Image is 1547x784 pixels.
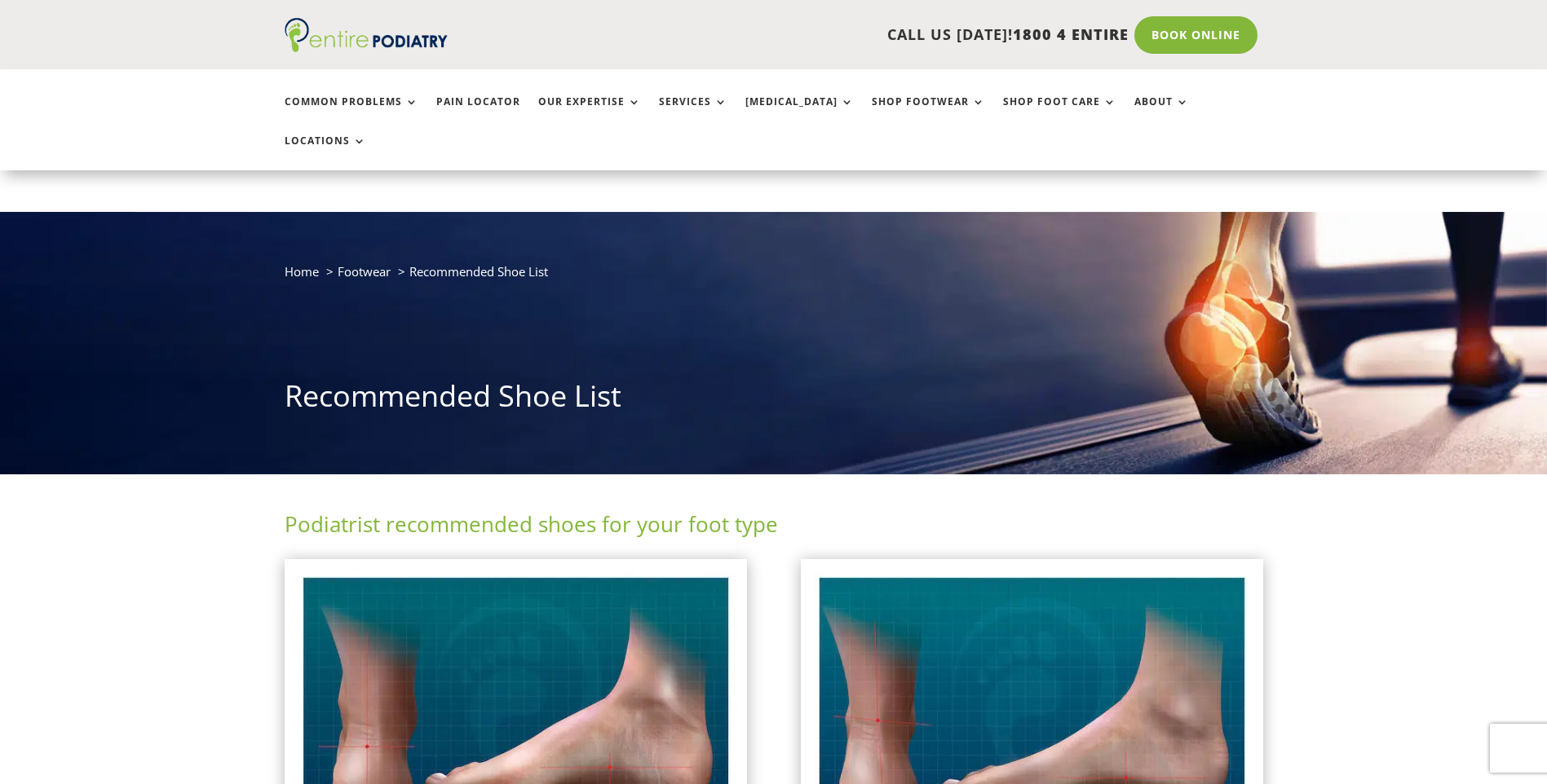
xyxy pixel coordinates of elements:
[511,24,1129,46] p: CALL US [DATE]!
[285,39,448,55] a: Entire Podiatry
[285,376,1263,425] h1: Recommended Shoe List
[409,263,548,280] span: Recommended Shoe List
[338,263,391,280] a: Footwear
[538,96,641,131] a: Our Expertise
[1134,96,1189,131] a: About
[285,96,418,131] a: Common Problems
[285,509,1263,547] h2: Podiatrist recommended shoes for your foot type
[872,96,985,131] a: Shop Footwear
[659,96,727,131] a: Services
[436,96,520,131] a: Pain Locator
[1013,24,1129,44] span: 1800 4 ENTIRE
[285,261,1263,294] nav: breadcrumb
[1134,16,1257,54] a: Book Online
[285,18,448,52] img: logo (1)
[285,263,319,280] a: Home
[285,135,366,170] a: Locations
[1003,96,1116,131] a: Shop Foot Care
[745,96,854,131] a: [MEDICAL_DATA]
